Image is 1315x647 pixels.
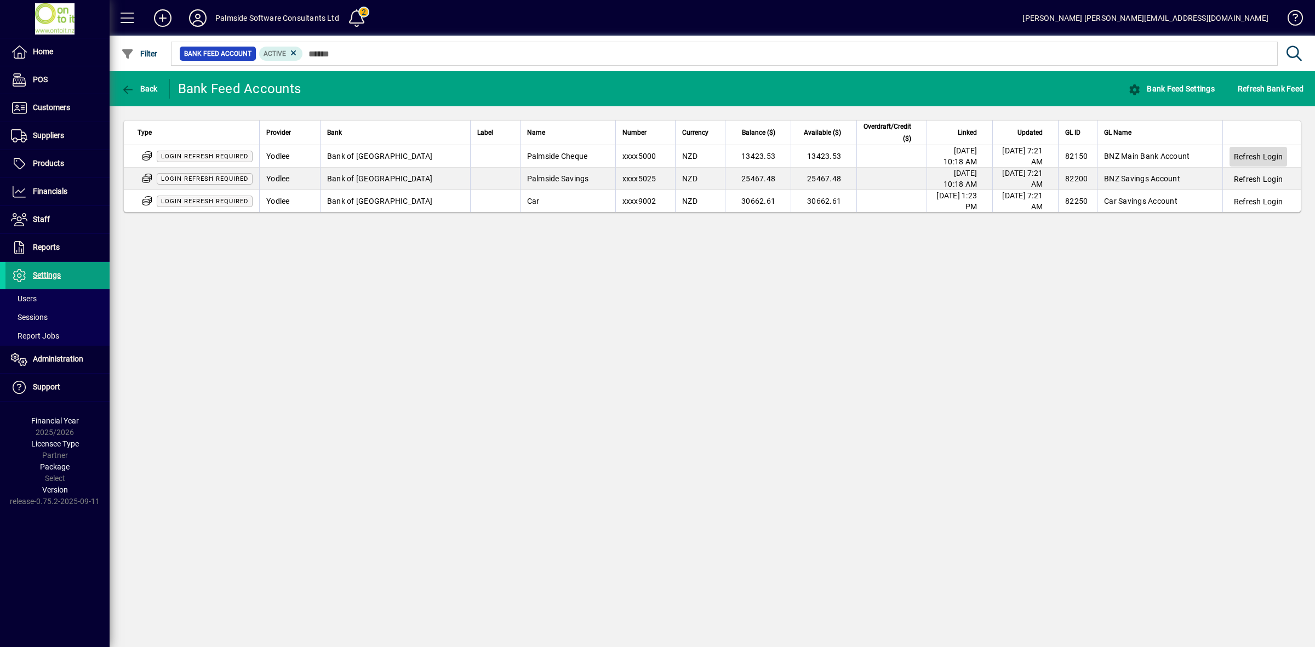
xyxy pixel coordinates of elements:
[121,84,158,93] span: Back
[33,243,60,251] span: Reports
[725,190,791,212] td: 30662.61
[622,197,656,205] span: xxxx9002
[138,127,152,139] span: Type
[5,150,110,178] a: Products
[622,174,656,183] span: xxxx5025
[215,9,339,27] div: Palmside Software Consultants Ltd
[5,346,110,373] a: Administration
[864,121,911,145] span: Overdraft/Credit ($)
[5,122,110,150] a: Suppliers
[1065,152,1088,161] span: 82150
[161,198,248,205] span: Login refresh required
[118,44,161,64] button: Filter
[33,103,70,112] span: Customers
[958,127,977,139] span: Linked
[178,80,301,98] div: Bank Feed Accounts
[992,190,1058,212] td: [DATE] 7:21 AM
[157,196,253,205] app-status-label: Multi-factor authentication (MFA) refresh required
[527,127,609,139] div: Name
[327,174,432,183] span: Bank of [GEOGRAPHIC_DATA]
[264,50,286,58] span: Active
[121,49,158,58] span: Filter
[5,374,110,401] a: Support
[1065,174,1088,183] span: 82200
[161,153,248,160] span: Login refresh required
[725,145,791,168] td: 13423.53
[477,127,513,139] div: Label
[682,197,697,205] span: NZD
[327,152,432,161] span: Bank of [GEOGRAPHIC_DATA]
[682,174,697,183] span: NZD
[33,187,67,196] span: Financials
[5,178,110,205] a: Financials
[622,127,647,139] span: Number
[145,8,180,28] button: Add
[682,152,697,161] span: NZD
[992,145,1058,168] td: [DATE] 7:21 AM
[266,152,290,161] span: Yodlee
[798,127,851,139] div: Available ($)
[33,159,64,168] span: Products
[864,121,921,145] div: Overdraft/Credit ($)
[33,131,64,140] span: Suppliers
[622,127,669,139] div: Number
[1128,84,1215,93] span: Bank Feed Settings
[110,79,170,99] app-page-header-button: Back
[742,127,775,139] span: Balance ($)
[1104,127,1131,139] span: GL Name
[5,289,110,308] a: Users
[11,331,59,340] span: Report Jobs
[1230,192,1287,211] button: Refresh Login
[5,206,110,233] a: Staff
[5,308,110,327] a: Sessions
[927,145,992,168] td: [DATE] 10:18 AM
[791,190,856,212] td: 30662.61
[927,190,992,212] td: [DATE] 1:23 PM
[5,327,110,345] a: Report Jobs
[1279,2,1301,38] a: Knowledge Base
[1104,197,1177,205] span: Car Savings Account
[31,416,79,425] span: Financial Year
[1065,197,1088,205] span: 82250
[33,382,60,391] span: Support
[682,127,708,139] span: Currency
[1104,152,1190,161] span: BNZ Main Bank Account
[266,174,290,183] span: Yodlee
[11,294,37,303] span: Users
[184,48,251,59] span: Bank Feed Account
[1234,151,1283,162] span: Refresh Login
[622,152,656,161] span: xxxx5000
[33,271,61,279] span: Settings
[791,168,856,190] td: 25467.48
[1065,127,1080,139] span: GL ID
[934,127,987,139] div: Linked
[327,127,342,139] span: Bank
[477,127,493,139] span: Label
[804,127,841,139] span: Available ($)
[180,8,215,28] button: Profile
[1104,174,1180,183] span: BNZ Savings Account
[33,354,83,363] span: Administration
[11,313,48,322] span: Sessions
[1234,196,1283,207] span: Refresh Login
[327,197,432,205] span: Bank of [GEOGRAPHIC_DATA]
[5,38,110,66] a: Home
[732,127,785,139] div: Balance ($)
[725,168,791,190] td: 25467.48
[266,197,290,205] span: Yodlee
[527,152,588,161] span: Palmside Cheque
[1235,79,1306,99] button: Refresh Bank Feed
[33,47,53,56] span: Home
[33,75,48,84] span: POS
[33,215,50,224] span: Staff
[118,79,161,99] button: Back
[1125,79,1217,99] button: Bank Feed Settings
[1104,127,1216,139] div: GL Name
[1234,174,1283,185] span: Refresh Login
[527,127,545,139] span: Name
[5,66,110,94] a: POS
[1238,80,1303,98] span: Refresh Bank Feed
[42,485,68,494] span: Version
[999,127,1053,139] div: Updated
[927,168,992,190] td: [DATE] 10:18 AM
